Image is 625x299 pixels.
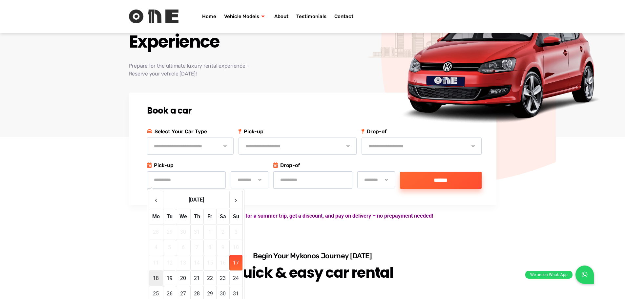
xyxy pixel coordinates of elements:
[198,3,220,30] a: Home
[216,270,229,286] td: 23
[147,161,269,170] p: Pick-up
[163,240,176,255] td: 5
[229,270,242,286] td: 24
[231,263,395,283] h2: Quick & easy car rental
[216,240,229,255] td: 9
[190,270,203,286] td: 21
[239,127,357,136] span: Pick-up
[203,209,216,224] th: Fr
[525,271,573,279] div: We are on WhatsApp
[176,270,190,286] td: 20
[229,209,242,224] th: Su
[575,266,594,284] a: We are on WhatsApp
[220,3,270,30] a: Vehicle Models
[330,3,357,30] a: Contact
[192,213,433,219] strong: Prebook your car now for a summer trip, get a discount, and pay on delivery – no prepayment needed!
[190,209,203,224] th: Th
[229,255,242,270] td: 17
[149,224,163,240] td: 28
[147,106,482,116] h2: Book a car
[149,191,163,209] th: ‹
[176,224,190,240] td: 30
[176,240,190,255] td: 6
[163,191,229,209] th: [DATE]
[149,255,163,270] td: 11
[292,3,330,30] a: Testimonials
[229,191,242,209] th: ›
[203,255,216,270] td: 15
[216,209,229,224] th: Sa
[149,270,163,286] td: 18
[273,161,395,170] p: Drop-of
[203,240,216,255] td: 8
[203,224,216,240] td: 1
[270,3,292,30] a: About
[163,255,176,270] td: 12
[129,62,322,78] p: Prepare for the ultimate luxury rental experience – Reserve your vehicle [DATE]!
[176,255,190,270] td: 13
[176,209,190,224] th: We
[231,251,395,260] h3: Begin Your Mykonos Journey [DATE]
[163,209,176,224] th: Tu
[147,127,234,136] p: Select Your Car Type
[216,255,229,270] td: 16
[203,270,216,286] td: 22
[387,2,612,130] img: One Rent a Car & Bike Banner Image
[163,270,176,286] td: 19
[216,224,229,240] td: 2
[190,240,203,255] td: 7
[129,10,178,23] img: Rent One Logo without Text
[229,224,242,240] td: 3
[190,255,203,270] td: 14
[149,209,163,224] th: Mo
[163,224,176,240] td: 29
[229,240,242,255] td: 10
[149,240,163,255] td: 4
[190,224,203,240] td: 31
